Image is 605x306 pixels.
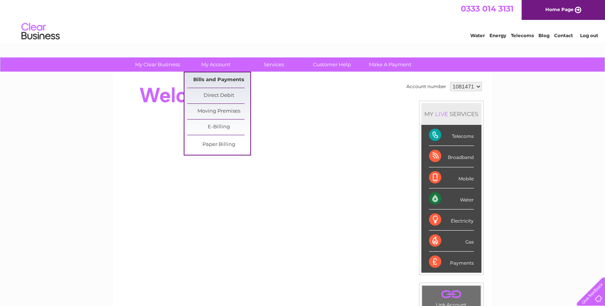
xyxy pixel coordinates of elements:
a: Make A Payment [359,57,422,72]
div: Telecoms [429,125,474,146]
a: Paper Billing [187,137,250,152]
a: Direct Debit [187,88,250,103]
a: Telecoms [511,33,534,38]
div: MY SERVICES [421,103,481,125]
a: 0333 014 3131 [461,4,514,13]
a: Customer Help [300,57,364,72]
div: Broadband [429,146,474,167]
a: My Clear Business [126,57,189,72]
a: Moving Premises [187,104,250,119]
a: Water [470,33,485,38]
a: My Account [184,57,247,72]
div: Gas [429,231,474,252]
div: Clear Business is a trading name of Verastar Limited (registered in [GEOGRAPHIC_DATA] No. 3667643... [122,4,484,37]
div: Payments [429,252,474,272]
a: Log out [580,33,598,38]
a: Energy [489,33,506,38]
img: logo.png [21,20,60,43]
a: Bills and Payments [187,72,250,88]
a: . [424,288,479,301]
a: Blog [538,33,550,38]
a: E-Billing [187,119,250,135]
div: Mobile [429,167,474,188]
a: Contact [554,33,573,38]
div: Electricity [429,209,474,231]
div: Water [429,188,474,209]
td: Account number [404,80,448,93]
div: LIVE [434,110,450,118]
a: Services [242,57,305,72]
